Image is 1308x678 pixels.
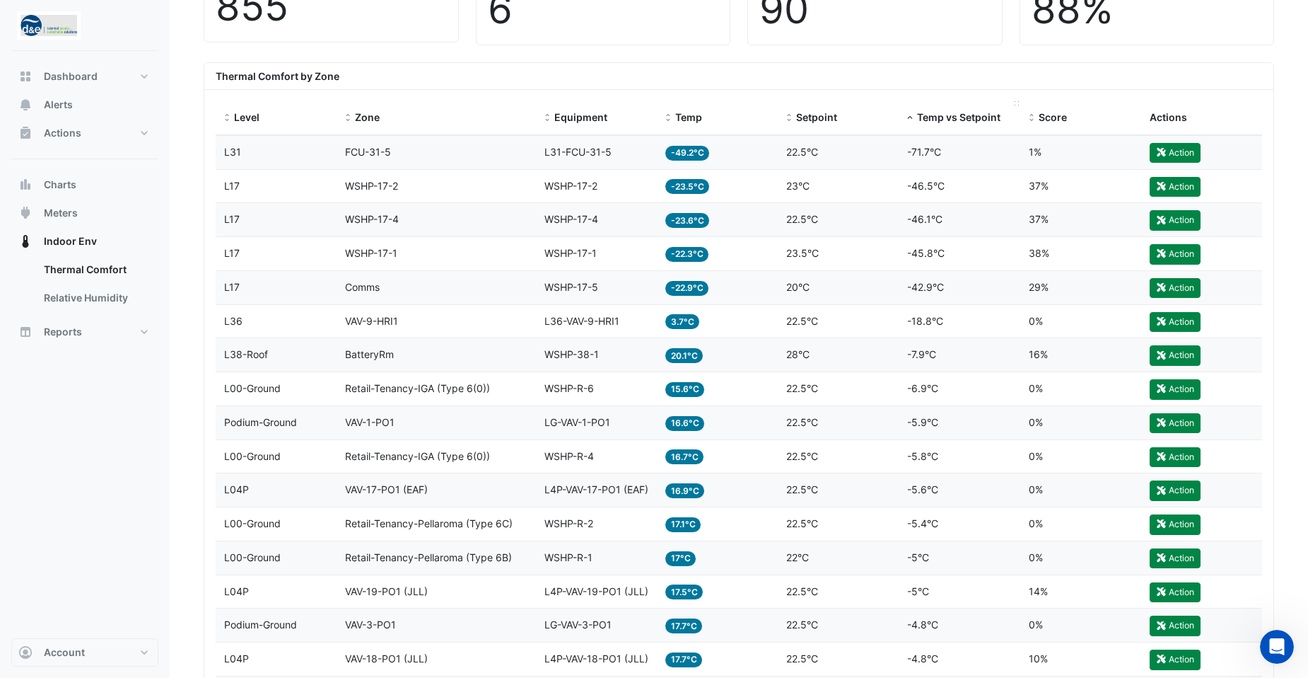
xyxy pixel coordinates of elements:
span: Podium-Ground [224,619,297,631]
button: Action [1150,413,1201,433]
span: -5°C [907,585,929,597]
span: Level [234,111,259,123]
span: WSHP-17-1 [345,247,397,259]
span: L00-Ground [224,517,281,529]
span: L36 [224,315,243,327]
button: Action [1150,379,1201,399]
span: L36-VAV-9-HRI1 [544,315,619,327]
button: Action [1150,312,1201,332]
span: 0% [1029,416,1043,428]
span: Temp vs Setpoint [917,111,1000,123]
span: Zone [355,111,380,123]
img: Company Logo [17,11,81,40]
span: 22.5°C [786,653,818,665]
button: Dashboard [11,62,158,91]
span: -23.6°C [665,213,710,228]
span: 29% [1029,281,1049,293]
app-icon: Alerts [18,98,33,112]
span: 0% [1029,382,1043,394]
span: -71.7°C [907,146,941,158]
span: 17°C [665,551,696,566]
span: 38% [1029,247,1049,259]
span: Indoor Env [44,234,97,248]
span: WSHP-17-4 [345,213,399,225]
button: Action [1150,515,1201,534]
span: WSHP-38-1 [544,348,599,360]
span: Alerts [44,98,73,112]
span: LG-VAV-3-PO1 [544,619,612,631]
button: Action [1150,481,1201,500]
span: WSHP-R-2 [544,517,593,529]
span: -42.9°C [907,281,944,293]
span: BatteryRm [345,348,394,360]
span: -5.8°C [907,450,938,462]
span: VAV-9-HRI1 [345,315,398,327]
span: L38-Roof [224,348,268,360]
span: VAV-1-PO1 [345,416,395,428]
span: 37% [1029,213,1049,225]
app-icon: Meters [18,206,33,220]
a: Relative Humidity [33,284,158,312]
span: Temp [675,111,702,123]
span: WSHP-17-1 [544,247,597,259]
span: -4.8°C [907,619,938,631]
span: 17.7°C [665,619,703,633]
span: 22.5°C [786,146,818,158]
span: Retail-Tenancy-IGA (Type 6(0)) [345,450,490,462]
span: -46.5°C [907,180,945,192]
span: 22.5°C [786,483,818,495]
span: WSHP-17-2 [345,180,398,192]
span: 22.5°C [786,450,818,462]
span: -49.2°C [665,146,710,161]
span: L04P [224,653,249,665]
button: Alerts [11,91,158,119]
span: VAV-19-PO1 (JLL) [345,585,428,597]
button: Action [1150,650,1201,670]
span: Reports [44,325,82,339]
span: 16.7°C [665,449,704,464]
span: Meters [44,206,78,220]
button: Action [1150,210,1201,230]
button: Action [1150,278,1201,298]
span: L17 [224,247,240,259]
span: -5.9°C [907,416,938,428]
app-icon: Actions [18,126,33,140]
span: WSHP-17-5 [544,281,598,293]
span: -7.9°C [907,348,936,360]
span: -6.9°C [907,382,938,394]
button: Action [1150,143,1201,163]
span: Equipment [554,111,607,123]
button: Action [1150,447,1201,467]
span: WSHP-17-4 [544,213,598,225]
span: Dashboard [44,69,98,84]
span: 20°C [786,281,810,293]
span: Retail-Tenancy-Pellaroma (Type 6B) [345,551,512,563]
iframe: Intercom live chat [1260,630,1294,664]
div: Indoor Env [11,255,158,318]
span: 0% [1029,517,1043,529]
button: Charts [11,171,158,199]
button: Action [1150,548,1201,568]
span: L17 [224,281,240,293]
button: Action [1150,345,1201,365]
span: 16.6°C [665,416,705,431]
span: 22.5°C [786,619,818,631]
span: L31 [224,146,241,158]
span: L17 [224,213,240,225]
span: -46.1°C [907,213,942,225]
span: -5°C [907,551,929,563]
span: 0% [1029,619,1043,631]
span: 14% [1029,585,1048,597]
button: Meters [11,199,158,227]
span: 16% [1029,348,1048,360]
span: WSHP-17-2 [544,180,597,192]
span: L04P [224,585,249,597]
span: 0% [1029,551,1043,563]
span: Setpoint [796,111,837,123]
span: Podium-Ground [224,416,297,428]
button: Reports [11,318,158,346]
span: 22.5°C [786,517,818,529]
span: 10% [1029,653,1048,665]
span: 37% [1029,180,1049,192]
span: 15.6°C [665,382,705,397]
